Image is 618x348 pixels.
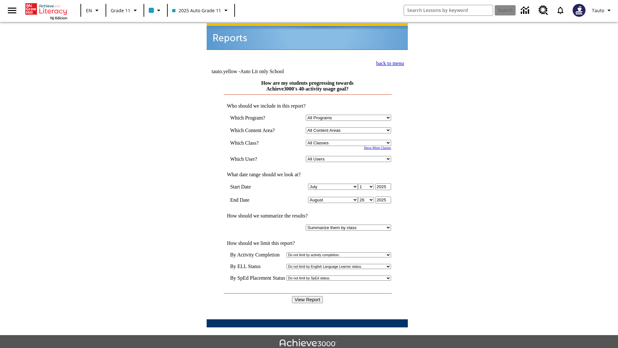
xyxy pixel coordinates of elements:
span: 2025 Auto Grade 11 [172,7,221,14]
button: Class color is light blue. Change class color [146,5,165,16]
a: back to menu [376,61,404,66]
td: How should we limit this report? [224,240,391,246]
td: Which User? [230,156,284,162]
a: Data Center [517,2,535,19]
span: NJ Edition [50,15,67,20]
nobr: Auto Lit only School [240,69,284,74]
button: Language: EN, Select a language [83,5,104,16]
td: End Date [230,197,284,203]
button: Open side menu [3,1,22,20]
a: Show More Classes [364,146,391,150]
a: Notifications [552,2,569,19]
input: View Report [292,296,323,303]
input: search field [404,5,493,15]
button: Grade: Grade 11, Select a grade [108,5,142,16]
td: By Activity Completion [230,252,285,258]
span: Tauto [592,7,604,14]
td: By SpEd Placement Status [230,275,285,281]
td: tauto.yellow - [211,69,330,74]
button: Class: 2025 Auto Grade 11, Select your class [170,5,232,16]
div: Home [25,2,67,20]
span: EN [86,7,92,14]
a: Resource Center, Will open in new tab [535,2,552,19]
img: Avatar [573,4,585,17]
td: What date range should we look at? [224,172,391,178]
img: header [207,23,408,50]
td: By ELL Status [230,264,285,269]
td: Who should we include in this report? [224,103,391,109]
span: Grade 11 [111,7,130,14]
button: Select a new avatar [569,2,589,19]
td: Which Class? [230,140,284,146]
td: Which Program? [230,115,284,121]
nobr: Which Content Area? [230,128,275,133]
td: How should we summarize the results? [224,213,391,219]
a: How are my students progressing towards Achieve3000's 40-activity usage goal? [261,80,354,92]
td: Start Date [230,183,284,190]
button: Profile/Settings [589,5,615,16]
